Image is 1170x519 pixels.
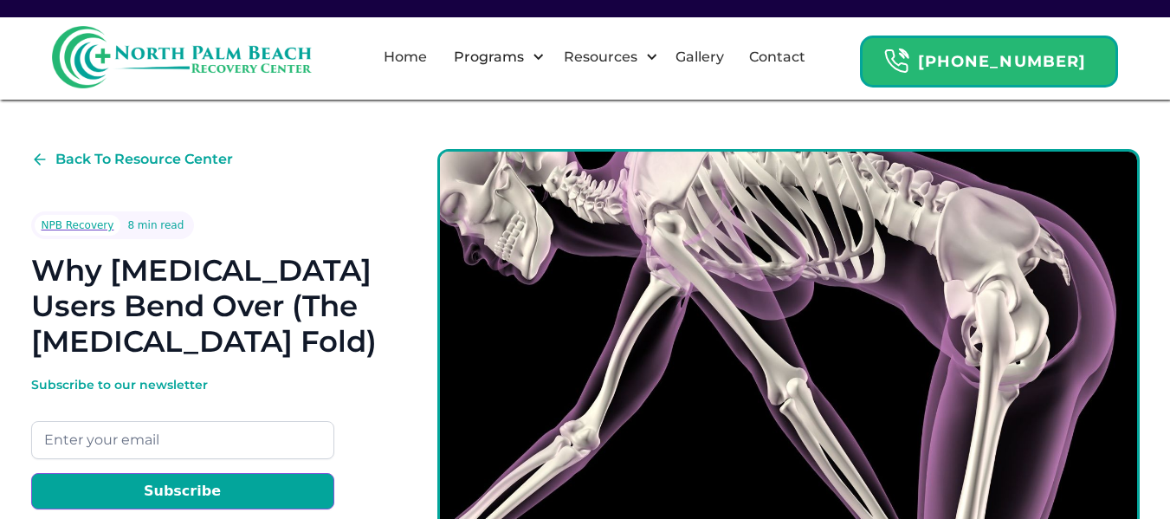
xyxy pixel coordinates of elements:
[449,47,528,68] div: Programs
[31,149,233,170] a: Back To Resource Center
[31,253,382,359] h1: Why [MEDICAL_DATA] Users Bend Over (The [MEDICAL_DATA] Fold)
[559,47,642,68] div: Resources
[860,27,1118,88] a: Header Calendar Icons[PHONE_NUMBER]
[739,29,816,85] a: Contact
[42,217,114,234] div: NPB Recovery
[665,29,734,85] a: Gallery
[373,29,437,85] a: Home
[918,52,1086,71] strong: [PHONE_NUMBER]
[55,149,233,170] div: Back To Resource Center
[31,473,334,509] input: Subscribe
[31,421,334,459] input: Enter your email
[31,376,334,393] div: Subscribe to our newsletter
[127,217,184,234] div: 8 min read
[883,48,909,75] img: Header Calendar Icons
[35,215,121,236] a: NPB Recovery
